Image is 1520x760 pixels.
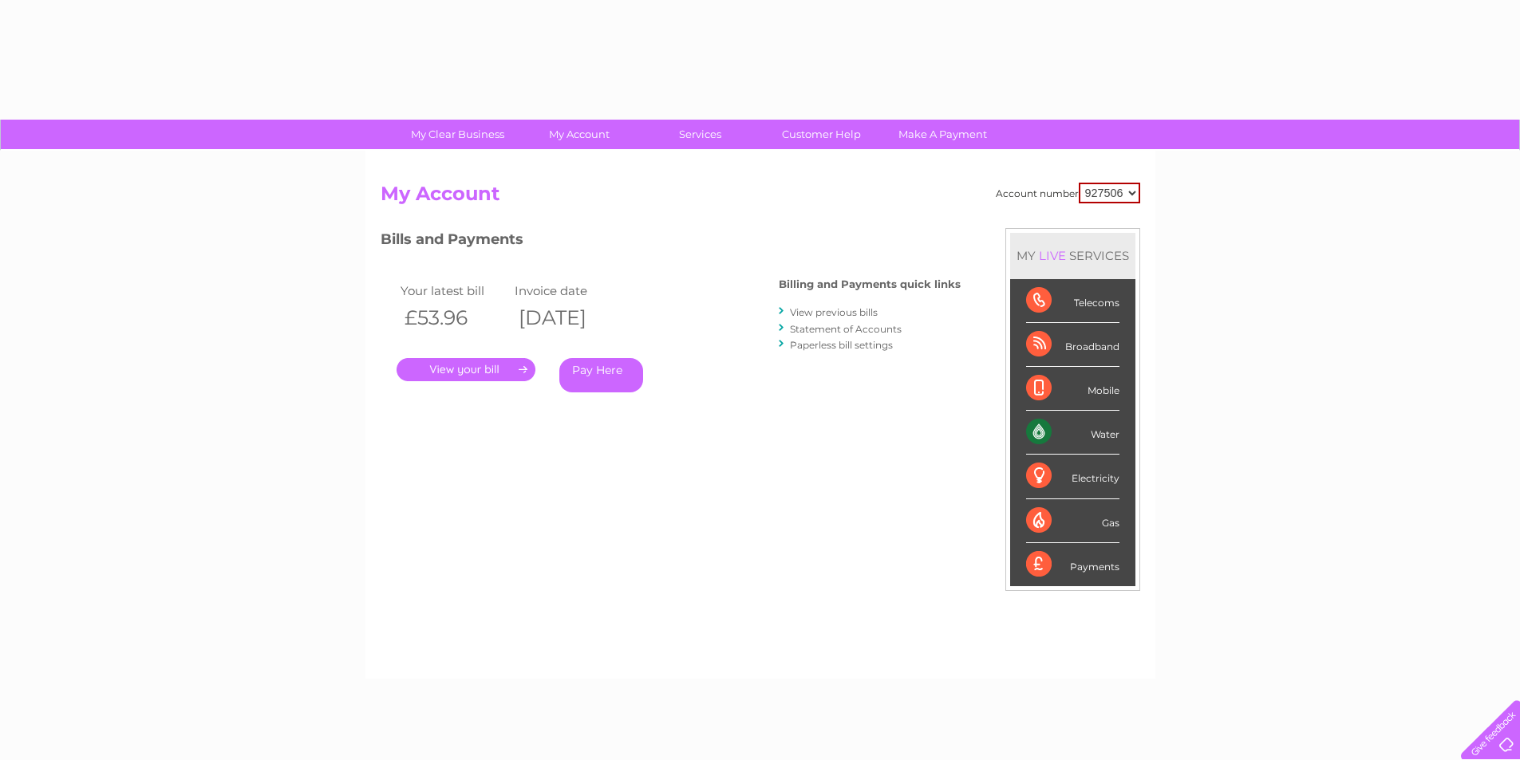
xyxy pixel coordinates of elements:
[1026,323,1119,367] div: Broadband
[1010,233,1135,278] div: MY SERVICES
[634,120,766,149] a: Services
[1026,455,1119,498] div: Electricity
[996,183,1140,203] div: Account number
[1026,279,1119,323] div: Telecoms
[790,306,878,318] a: View previous bills
[756,120,887,149] a: Customer Help
[1026,367,1119,411] div: Mobile
[511,280,626,301] td: Invoice date
[397,280,511,301] td: Your latest bill
[397,358,535,381] a: .
[381,228,961,256] h3: Bills and Payments
[1026,411,1119,455] div: Water
[877,120,1009,149] a: Make A Payment
[1026,499,1119,543] div: Gas
[392,120,523,149] a: My Clear Business
[513,120,645,149] a: My Account
[790,323,902,335] a: Statement of Accounts
[559,358,643,392] a: Pay Here
[779,278,961,290] h4: Billing and Payments quick links
[511,301,626,334] th: [DATE]
[1026,543,1119,586] div: Payments
[790,339,893,351] a: Paperless bill settings
[1036,248,1069,263] div: LIVE
[397,301,511,334] th: £53.96
[381,183,1140,213] h2: My Account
